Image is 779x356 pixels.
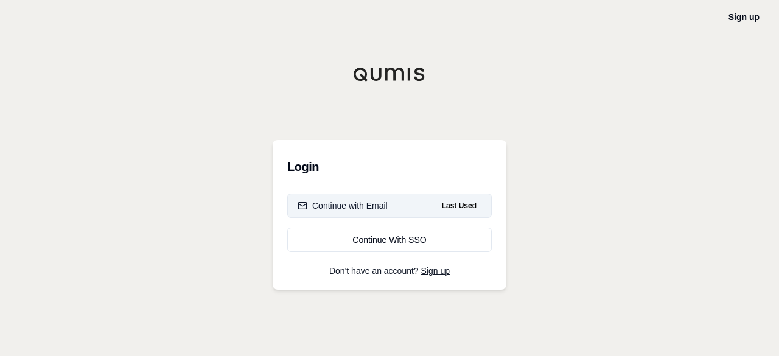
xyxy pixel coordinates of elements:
img: Qumis [353,67,426,82]
p: Don't have an account? [287,267,492,275]
a: Sign up [728,12,760,22]
div: Continue With SSO [298,234,481,246]
a: Continue With SSO [287,228,492,252]
button: Continue with EmailLast Used [287,194,492,218]
span: Last Used [437,198,481,213]
div: Continue with Email [298,200,388,212]
h3: Login [287,155,492,179]
a: Sign up [421,266,450,276]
